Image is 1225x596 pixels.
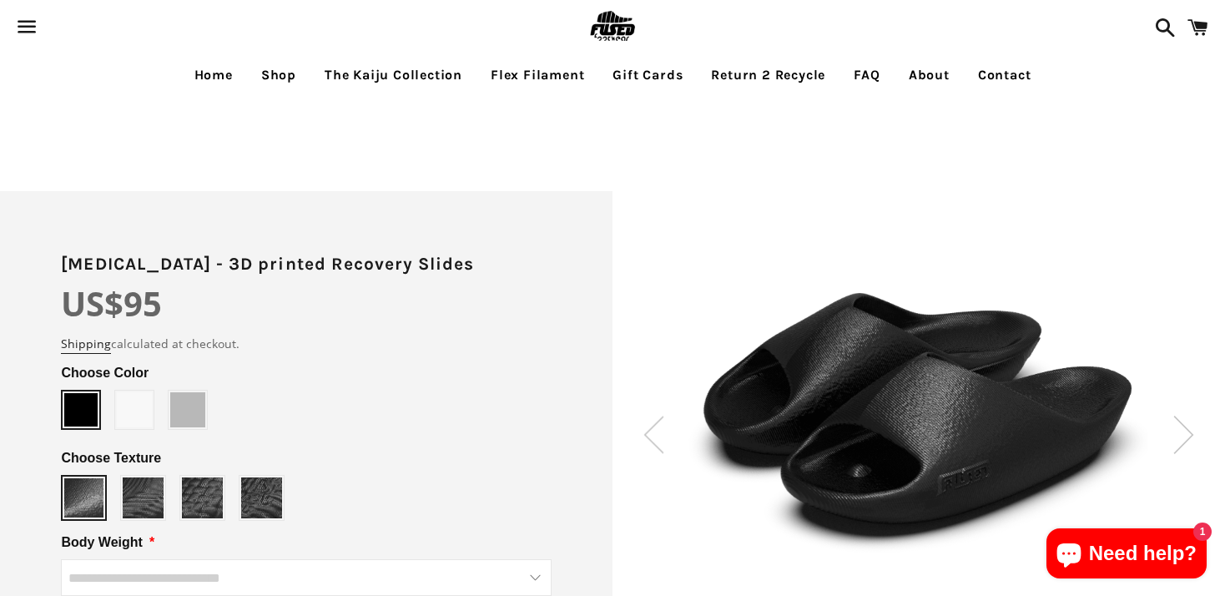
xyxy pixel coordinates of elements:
[123,477,164,518] img: https://cdn.shopify.com/s/files/1/2395/9785/files/Texture-Eirean.png?v=1740121219
[478,54,597,96] a: Flex Filament
[61,363,152,383] span: Choose Color
[643,416,664,453] img: SVG Icon
[1173,416,1194,453] img: SVG Icon
[182,54,245,96] a: Home
[312,54,475,96] a: The Kaiju Collection
[64,478,103,518] img: https://cdn.shopify.com/s/files/1/2395/9785/files/Texture-Slate.png?v=1740121210
[1041,528,1212,583] inbox-online-store-chat: Shopify online store chat
[689,270,1149,561] img: Slate-Black
[249,54,309,96] a: Shop
[61,559,551,596] input: Body Weight
[61,280,162,326] span: US$95
[241,477,282,518] img: https://cdn.shopify.com/s/files/1/2395/9785/files/Texture-Gyri.png?v=1740121242
[61,335,551,353] div: calculated at checkout.
[600,54,695,96] a: Gift Cards
[841,54,892,96] a: FAQ
[61,448,164,468] span: Choose Texture
[896,54,962,96] a: About
[965,54,1044,96] a: Contact
[698,54,838,96] a: Return 2 Recycle
[61,252,551,276] h2: [MEDICAL_DATA] - 3D printed Recovery Slides
[61,336,111,354] a: Shipping
[61,533,145,553] span: Body Weight
[182,477,223,518] img: https://cdn.shopify.com/s/files/1/2395/9785/files/Texture-Weave.png?v=1740121232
